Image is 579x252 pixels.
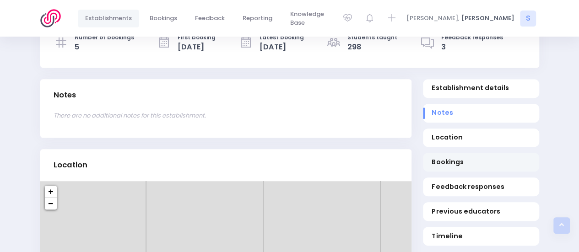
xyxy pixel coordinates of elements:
span: Students taught [347,33,397,42]
span: Feedback [195,14,225,23]
a: Feedback responses [423,177,539,196]
a: Previous educators [423,202,539,221]
a: Location [423,129,539,147]
span: Feedback responses [432,182,530,192]
span: Location [432,133,530,142]
span: Number of bookings [75,33,134,42]
span: Establishments [85,14,132,23]
a: Bookings [142,10,185,27]
h3: Notes [54,91,76,100]
a: Establishments [78,10,140,27]
a: Feedback [188,10,233,27]
span: [PERSON_NAME] [461,14,514,23]
a: Notes [423,104,539,123]
span: 3 [441,42,503,53]
span: Knowledge Base [290,10,324,27]
span: [DATE] [178,42,216,53]
a: Reporting [235,10,280,27]
span: 5 [75,42,134,53]
span: Establishment details [432,83,530,93]
span: Reporting [243,14,272,23]
span: S [520,11,536,27]
a: Timeline [423,227,539,246]
a: Knowledge Base [283,5,332,32]
span: Timeline [432,231,530,241]
span: [PERSON_NAME], [406,14,460,23]
span: First booking [178,33,216,42]
span: Notes [432,108,530,118]
span: [DATE] [260,42,304,53]
span: Latest booking [260,33,304,42]
img: Logo [40,9,66,27]
a: Bookings [423,153,539,172]
span: Feedback responses [441,33,503,42]
p: There are no additional notes for this establishment. [54,111,398,120]
span: Bookings [432,157,530,167]
h3: Location [54,161,87,170]
span: Previous educators [432,207,530,216]
a: Establishment details [423,79,539,98]
a: Zoom in [45,186,57,198]
span: 298 [347,42,397,53]
span: Bookings [150,14,177,23]
a: Zoom out [45,198,57,209]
